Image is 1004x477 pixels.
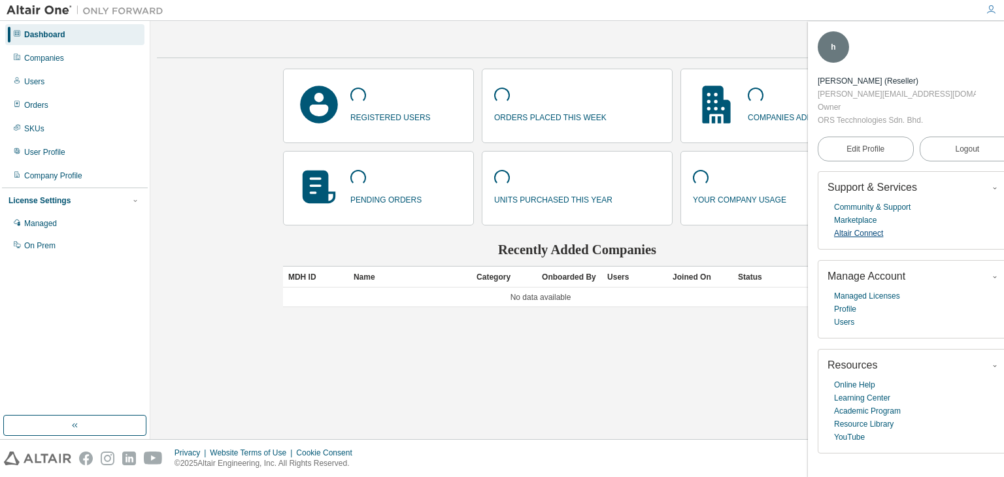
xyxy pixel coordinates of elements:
div: SKUs [24,123,44,134]
p: units purchased this year [494,191,612,206]
div: License Settings [8,195,71,206]
a: Online Help [834,378,875,391]
div: Website Terms of Use [210,448,296,458]
p: your company usage [693,191,786,206]
a: Resource Library [834,418,894,431]
span: Resources [828,359,877,370]
div: Privacy [175,448,210,458]
div: Dashboard [24,29,65,40]
img: linkedin.svg [122,452,136,465]
span: Edit Profile [846,144,884,154]
img: Altair One [7,4,170,17]
span: h [831,42,835,52]
a: Profile [834,303,856,316]
div: Cookie Consent [296,448,360,458]
div: Joined On [673,267,728,288]
div: [PERSON_NAME][EMAIL_ADDRESS][DOMAIN_NAME] [818,88,976,101]
p: orders placed this week [494,108,607,123]
div: Onboarded By [542,267,597,288]
a: Learning Center [834,391,890,404]
p: pending orders [350,191,422,206]
img: instagram.svg [101,452,114,465]
a: Users [834,316,854,329]
a: Academic Program [834,404,901,418]
h2: Recently Added Companies [283,241,871,258]
span: Logout [955,142,979,156]
div: MDH ID [288,267,343,288]
div: Orders [24,100,48,110]
p: companies added [748,108,824,123]
td: No data available [283,288,798,307]
div: hafizal hamdan (Reseller) [818,74,976,88]
img: youtube.svg [144,452,163,465]
div: Owner [818,101,976,114]
a: Community & Support [834,201,911,214]
a: Edit Profile [818,137,914,161]
div: On Prem [24,240,56,251]
div: Managed [24,218,57,229]
p: © 2025 Altair Engineering, Inc. All Rights Reserved. [175,458,360,469]
img: altair_logo.svg [4,452,71,465]
a: Managed Licenses [834,289,900,303]
div: Users [607,267,662,288]
p: registered users [350,108,431,123]
div: Users [24,76,44,87]
img: facebook.svg [79,452,93,465]
div: User Profile [24,147,65,157]
a: Altair Connect [834,227,883,240]
div: Company Profile [24,171,82,181]
a: YouTube [834,431,865,444]
div: Name [354,267,466,288]
div: Category [477,267,531,288]
div: ORS Tecchnologies Sdn. Bhd. [818,114,976,127]
span: Support & Services [828,182,917,193]
span: Manage Account [828,271,905,282]
div: Companies [24,53,64,63]
a: Marketplace [834,214,877,227]
div: Status [738,267,793,288]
